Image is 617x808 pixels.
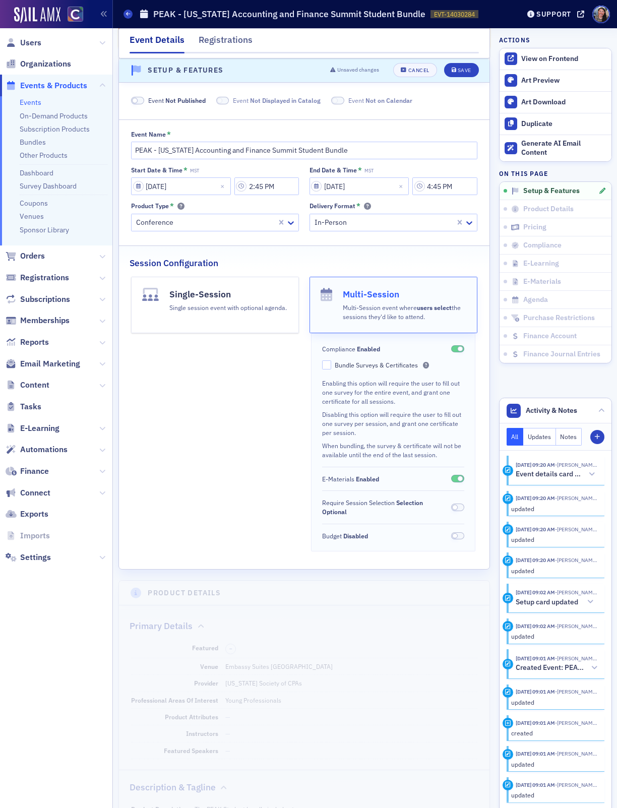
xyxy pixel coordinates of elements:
[322,344,380,353] span: Compliance
[186,729,218,737] span: Instructors
[500,91,611,113] a: Art Download
[499,169,612,178] h4: On this page
[516,470,583,479] h5: Event details card updated
[521,54,606,64] div: View on Frontend
[20,111,88,120] a: On-Demand Products
[20,487,50,499] span: Connect
[225,729,230,737] span: —
[356,202,360,209] abbr: This field is required
[20,380,49,391] span: Content
[364,168,374,174] span: MST
[169,288,287,301] h4: Single-Session
[20,337,49,348] span: Reports
[516,623,555,630] time: 9/19/2025 09:02 AM
[20,423,59,434] span: E-Learning
[6,509,48,520] a: Exports
[6,272,69,283] a: Registrations
[322,441,464,460] p: When bundling, the survey & certificate will not be available until the end of the last session.
[148,588,221,598] h4: Product Details
[555,526,597,533] span: Tiffany Carson
[20,199,48,208] a: Coupons
[503,749,513,760] div: Update
[511,632,597,641] div: updated
[6,294,70,305] a: Subscriptions
[167,131,171,138] abbr: This field is required
[6,315,70,326] a: Memberships
[234,177,299,195] input: 00:00 AM
[555,556,597,564] span: Tiffany Carson
[216,97,229,104] span: Not Displayed in Catalog
[20,80,87,91] span: Events & Products
[555,781,597,788] span: Tiffany Carson
[526,405,577,416] span: Activity & Notes
[343,288,466,301] h4: Multi-Session
[170,202,174,209] abbr: This field is required
[20,466,49,477] span: Finance
[511,566,597,575] div: updated
[516,589,555,596] time: 9/19/2025 09:02 AM
[523,295,548,304] span: Agenda
[169,301,287,312] div: Single session event with optional agenda.
[516,655,555,662] time: 9/19/2025 09:01 AM
[20,315,70,326] span: Memberships
[555,623,597,630] span: Tiffany Carson
[523,350,600,359] span: Finance Journal Entries
[6,380,49,391] a: Content
[556,428,582,446] button: Notes
[229,645,232,652] span: –
[523,428,556,446] button: Updates
[192,644,218,652] span: Featured
[499,35,530,44] h4: Actions
[434,10,475,19] span: EVT-14030284
[225,713,230,721] span: —
[503,621,513,632] div: Update
[516,556,555,564] time: 9/19/2025 09:20 AM
[6,444,68,455] a: Automations
[310,177,409,195] input: MM/DD/YYYY
[20,151,68,160] a: Other Products
[503,659,513,669] div: Activity
[130,257,218,270] h2: Session Configuration
[516,750,555,757] time: 9/19/2025 09:01 AM
[516,598,578,607] h5: Setup card updated
[68,7,83,22] img: SailAMX
[511,790,597,799] div: updated
[516,719,555,726] time: 9/19/2025 09:01 AM
[451,475,464,482] span: Enabled
[130,33,184,53] div: Event Details
[511,504,597,513] div: updated
[503,593,513,603] div: Activity
[555,494,597,502] span: Tiffany Carson
[6,337,49,348] a: Reports
[555,461,597,468] span: Tiffany Carson
[6,466,49,477] a: Finance
[183,166,188,173] abbr: This field is required
[225,747,230,755] span: —
[153,8,425,20] h1: PEAK - [US_STATE] Accounting and Finance Summit Student Bundle
[417,303,452,312] b: users select
[6,487,50,499] a: Connect
[322,360,331,369] input: Bundle Surveys & Certificates
[555,688,597,695] span: Tiffany Carson
[516,597,597,607] button: Setup card updated
[337,67,379,75] span: Unsaved changes
[523,277,561,286] span: E-Materials
[20,37,41,48] span: Users
[233,96,321,105] span: Event
[523,187,580,196] span: Setup & Features
[516,663,597,673] button: Created Event: PEAK - [US_STATE] Accounting and Finance Summit Student Bundle
[343,532,368,540] span: Disabled
[358,166,362,173] abbr: This field is required
[555,589,597,596] span: Tiffany Carson
[20,552,51,563] span: Settings
[164,747,218,755] span: Featured Speakers
[523,332,577,341] span: Finance Account
[503,524,513,535] div: Update
[6,530,50,541] a: Imports
[523,259,559,268] span: E-Learning
[20,294,70,305] span: Subscriptions
[225,679,302,687] span: [US_STATE] Society of CPAs
[322,379,464,406] p: Enabling this option will require the user to fill out one survey for the entire event, and grant...
[536,10,571,19] div: Support
[310,277,477,333] button: Multi-SessionMulti-Session event whereusers selectthe sessions they'd like to attend.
